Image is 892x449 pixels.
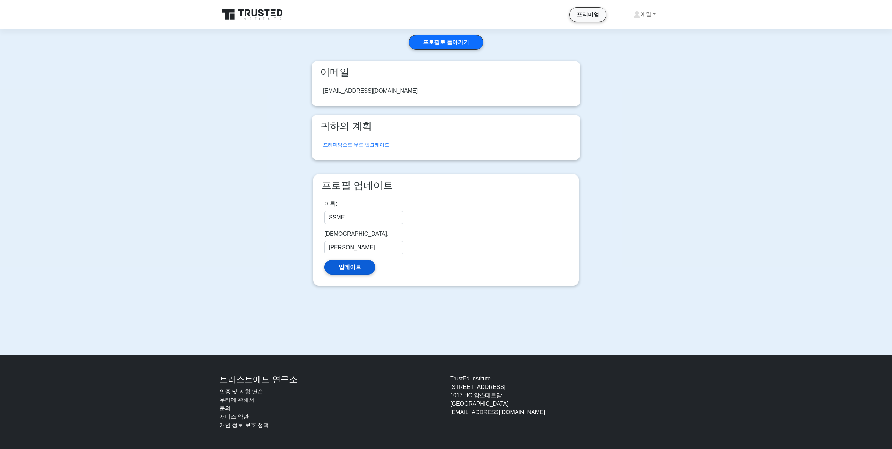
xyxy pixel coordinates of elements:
a: 에밀 [617,7,672,21]
div: [EMAIL_ADDRESS][DOMAIN_NAME] [323,87,418,95]
a: 인증 및 시험 연습 [220,389,263,394]
label: 이름: [324,200,337,208]
font: 에밀 [640,11,652,17]
a: 개인 정보 보호 정책 [220,422,269,428]
h3: 이메일 [317,66,575,78]
a: 서비스 약관 [220,414,249,420]
a: 우리에 관해서 [220,397,254,403]
a: 문의 [220,405,231,411]
a: 프로필로 돌아가기 [409,35,483,50]
button: 업데이트 [324,260,375,275]
h3: 귀하의 계획 [317,120,575,132]
h3: 프로필 업데이트 [319,180,573,192]
label: [DEMOGRAPHIC_DATA]: [324,230,388,238]
a: 프리미엄 [573,10,603,19]
h4: 트러스트에드 연구소 [220,375,442,385]
a: 프리미엄으로 무료 업그레이드 [323,142,389,148]
div: TrustEd Institute [STREET_ADDRESS] 1017 HC 암스테르담 [GEOGRAPHIC_DATA] [EMAIL_ADDRESS][DOMAIN_NAME] [446,375,677,429]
